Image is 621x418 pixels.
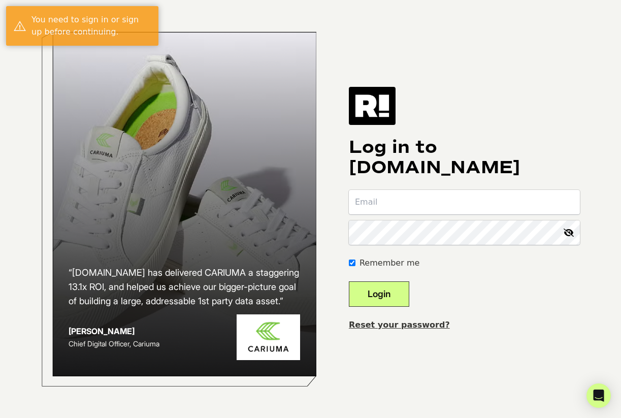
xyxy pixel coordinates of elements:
div: You need to sign in or sign up before continuing. [31,14,151,38]
strong: [PERSON_NAME] [69,326,135,336]
label: Remember me [359,257,419,269]
img: Cariuma [237,314,300,361]
button: Login [349,281,409,307]
img: Retention.com [349,87,396,124]
input: Email [349,190,580,214]
div: Open Intercom Messenger [586,383,611,408]
h2: “[DOMAIN_NAME] has delivered CARIUMA a staggering 13.1x ROI, and helped us achieve our bigger-pic... [69,266,300,308]
span: Chief Digital Officer, Cariuma [69,339,159,348]
a: Reset your password? [349,320,450,330]
h1: Log in to [DOMAIN_NAME] [349,137,580,178]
